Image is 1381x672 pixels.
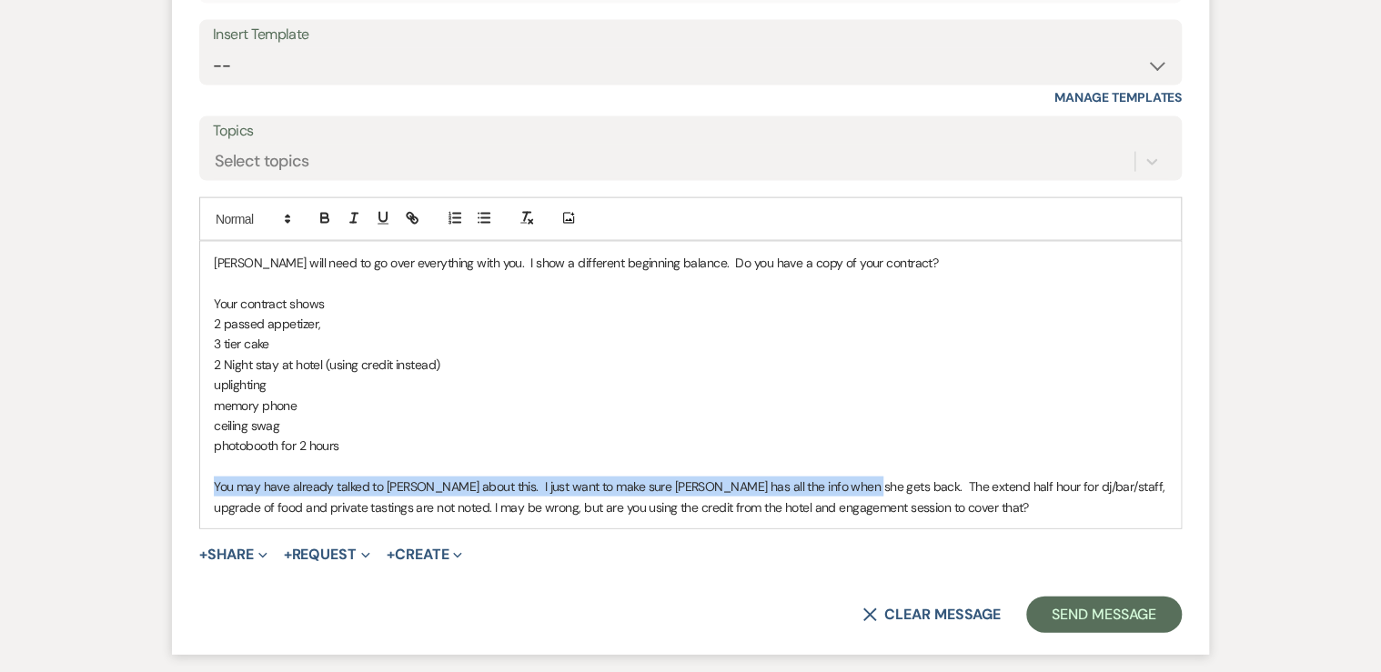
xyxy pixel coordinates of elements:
[862,607,1001,622] button: Clear message
[387,547,462,562] button: Create
[214,436,1167,456] p: photobooth for 2 hours
[214,416,1167,436] p: ceiling swag
[215,149,309,174] div: Select topics
[213,118,1168,145] label: Topics
[214,334,1167,354] p: 3 tier cake
[214,476,1167,517] p: You may have already talked to [PERSON_NAME] about this. I just want to make sure [PERSON_NAME] h...
[387,547,395,562] span: +
[284,547,370,562] button: Request
[214,314,1167,334] p: 2 passed appetizer,
[214,375,1167,395] p: uplighting
[1026,597,1182,633] button: Send Message
[214,355,1167,375] p: 2 Night stay at hotel (using credit instead)
[214,396,1167,416] p: memory phone
[284,547,292,562] span: +
[214,294,1167,314] p: Your contract shows
[214,253,1167,273] p: [PERSON_NAME] will need to go over everything with you. I show a different beginning balance. Do ...
[1054,89,1182,105] a: Manage Templates
[199,547,267,562] button: Share
[213,22,1168,48] div: Insert Template
[199,547,207,562] span: +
